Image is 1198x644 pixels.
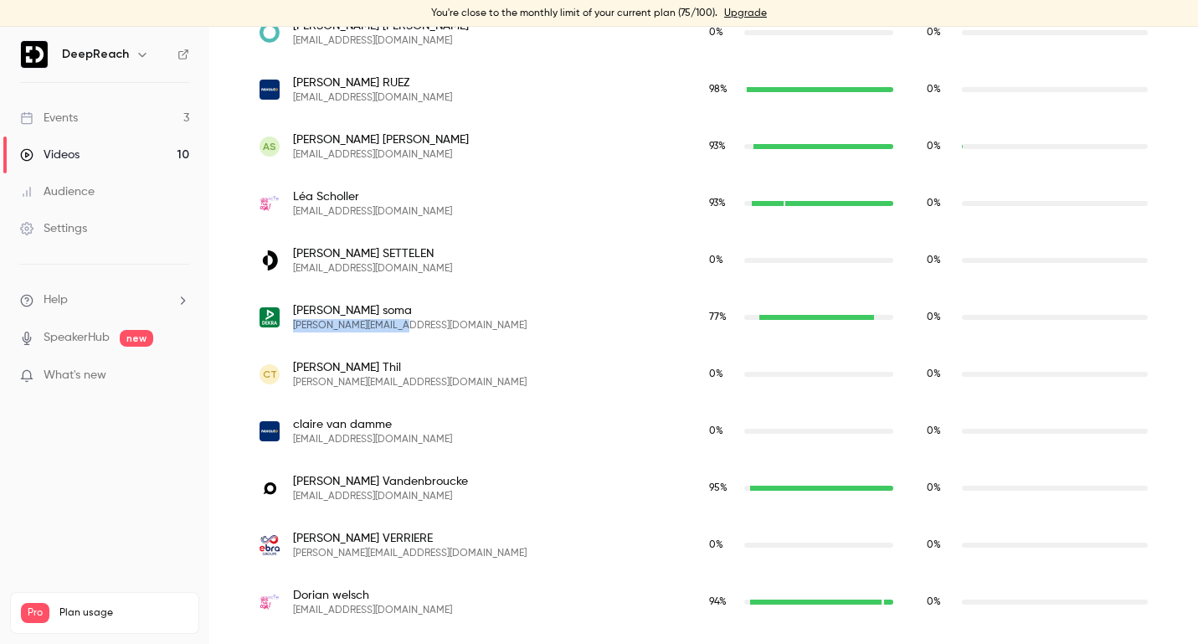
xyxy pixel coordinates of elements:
[709,483,728,493] span: 95 %
[709,310,736,325] span: Live watch time
[260,478,280,498] img: ohmydiode.fr
[243,346,1165,403] div: christophe@blueboat.info
[709,82,736,97] span: Live watch time
[243,517,1165,574] div: magaly.verriere@ebra.fr
[709,85,728,95] span: 98 %
[709,253,736,268] span: Live watch time
[243,61,1165,118] div: cruez@norauto.fr
[260,80,280,100] img: norauto.fr
[927,25,954,40] span: Replay watch time
[293,604,452,617] span: [EMAIL_ADDRESS][DOMAIN_NAME]
[44,291,68,309] span: Help
[927,82,954,97] span: Replay watch time
[927,538,954,553] span: Replay watch time
[927,198,941,209] span: 0 %
[709,198,726,209] span: 93 %
[709,312,727,322] span: 77 %
[293,359,527,376] span: [PERSON_NAME] Thil
[21,603,49,623] span: Pro
[21,41,48,68] img: DeepReach
[293,376,527,389] span: [PERSON_NAME][EMAIL_ADDRESS][DOMAIN_NAME]
[927,426,941,436] span: 0 %
[927,367,954,382] span: Replay watch time
[709,538,736,553] span: Live watch time
[709,367,736,382] span: Live watch time
[927,540,941,550] span: 0 %
[20,291,189,309] li: help-dropdown-opener
[293,205,452,219] span: [EMAIL_ADDRESS][DOMAIN_NAME]
[293,148,469,162] span: [EMAIL_ADDRESS][DOMAIN_NAME]
[927,310,954,325] span: Replay watch time
[709,424,736,439] span: Live watch time
[260,421,280,441] img: norauto.fr
[927,85,941,95] span: 0 %
[927,28,941,38] span: 0 %
[709,139,736,154] span: Live watch time
[709,540,723,550] span: 0 %
[44,367,106,384] span: What's new
[293,91,452,105] span: [EMAIL_ADDRESS][DOMAIN_NAME]
[260,23,280,43] img: lagencecocoa.com
[293,131,469,148] span: [PERSON_NAME] [PERSON_NAME]
[44,329,110,347] a: SpeakerHub
[293,490,468,503] span: [EMAIL_ADDRESS][DOMAIN_NAME]
[927,139,954,154] span: Replay watch time
[243,4,1165,61] div: srobert@lagencecocoa.com
[927,196,954,211] span: Replay watch time
[293,262,452,276] span: [EMAIL_ADDRESS][DOMAIN_NAME]
[293,473,468,490] span: [PERSON_NAME] Vandenbroucke
[927,312,941,322] span: 0 %
[263,367,277,382] span: CT
[62,46,129,63] h6: DeepReach
[293,302,527,319] span: [PERSON_NAME] soma
[724,7,767,20] a: Upgrade
[293,188,452,205] span: Léa Scholler
[927,424,954,439] span: Replay watch time
[927,481,954,496] span: Replay watch time
[59,606,188,620] span: Plan usage
[260,592,280,612] img: periscom.com
[20,147,80,163] div: Videos
[927,483,941,493] span: 0 %
[709,481,736,496] span: Live watch time
[293,433,452,446] span: [EMAIL_ADDRESS][DOMAIN_NAME]
[293,34,469,48] span: [EMAIL_ADDRESS][DOMAIN_NAME]
[263,139,276,154] span: AS
[20,220,87,237] div: Settings
[243,403,1165,460] div: cvandamme@norauto.fr
[260,307,280,327] img: dekra.com
[260,250,280,270] img: labelium.com
[709,426,723,436] span: 0 %
[927,595,954,610] span: Replay watch time
[709,255,723,265] span: 0 %
[709,196,736,211] span: Live watch time
[293,416,452,433] span: claire van damme
[293,530,527,547] span: [PERSON_NAME] VERRIERE
[709,595,736,610] span: Live watch time
[243,175,1165,232] div: lscholler@periscom.com
[243,574,1165,631] div: dwelsch@periscom.com
[120,330,153,347] span: new
[243,460,1165,517] div: lv@ohmydiode.fr
[293,547,527,560] span: [PERSON_NAME][EMAIL_ADDRESS][DOMAIN_NAME]
[709,142,726,152] span: 93 %
[927,255,941,265] span: 0 %
[243,232,1165,289] div: settelen@labelium.com
[293,319,527,332] span: [PERSON_NAME][EMAIL_ADDRESS][DOMAIN_NAME]
[243,289,1165,346] div: julien.soma@dekra.com
[927,142,941,152] span: 0 %
[293,75,452,91] span: [PERSON_NAME] RUEZ
[243,118,1165,175] div: schmittalexandre410@gmail.com
[709,597,727,607] span: 94 %
[260,535,280,555] img: ebra.fr
[20,110,78,126] div: Events
[927,253,954,268] span: Replay watch time
[260,193,280,214] img: periscom.com
[293,587,452,604] span: Dorian welsch
[927,369,941,379] span: 0 %
[20,183,95,200] div: Audience
[709,369,723,379] span: 0 %
[927,597,941,607] span: 0 %
[709,28,723,38] span: 0 %
[293,245,452,262] span: [PERSON_NAME] SETTELEN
